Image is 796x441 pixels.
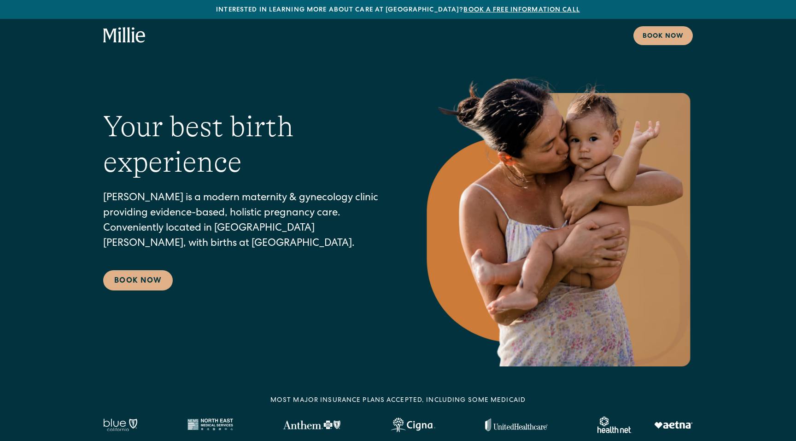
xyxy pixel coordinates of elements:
[643,32,684,41] div: Book now
[103,418,137,431] img: Blue California logo
[597,417,632,433] img: Healthnet logo
[103,109,387,180] h1: Your best birth experience
[103,191,387,252] p: [PERSON_NAME] is a modern maternity & gynecology clinic providing evidence-based, holistic pregna...
[485,418,548,431] img: United Healthcare logo
[103,27,146,44] a: home
[103,270,173,290] a: Book Now
[391,418,435,432] img: Cigna logo
[633,26,693,45] a: Book now
[654,421,693,429] img: Aetna logo
[424,63,693,366] img: Mother holding and kissing her baby on the cheek.
[463,7,579,13] a: Book a free information call
[283,420,340,429] img: Anthem Logo
[270,396,526,406] div: MOST MAJOR INSURANCE PLANS ACCEPTED, INCLUDING some MEDICAID
[187,418,233,431] img: North East Medical Services logo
